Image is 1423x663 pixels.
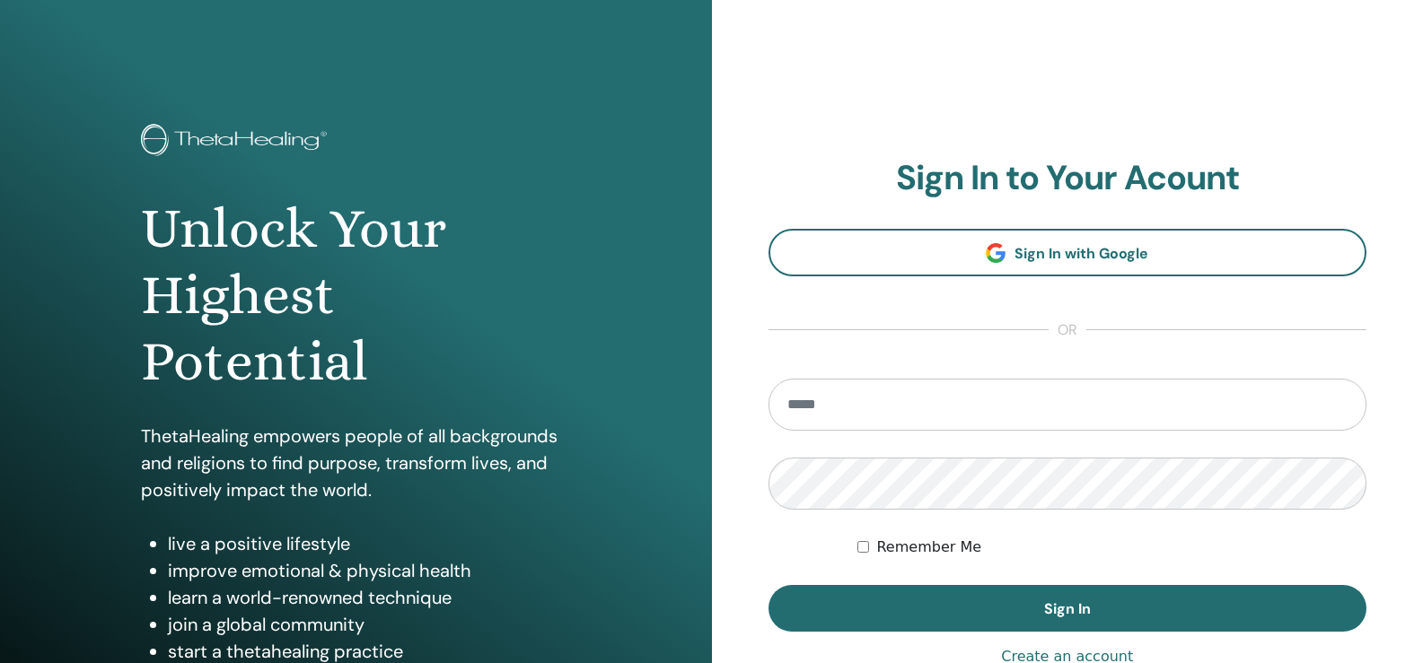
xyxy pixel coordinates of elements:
[769,158,1367,199] h2: Sign In to Your Acount
[1015,244,1148,263] span: Sign In with Google
[168,611,570,638] li: join a global community
[769,229,1367,276] a: Sign In with Google
[857,537,1366,558] div: Keep me authenticated indefinitely or until I manually logout
[141,423,570,503] p: ThetaHealing empowers people of all backgrounds and religions to find purpose, transform lives, a...
[141,196,570,396] h1: Unlock Your Highest Potential
[168,530,570,557] li: live a positive lifestyle
[1049,319,1086,341] span: or
[168,557,570,584] li: improve emotional & physical health
[1044,599,1091,618] span: Sign In
[168,584,570,611] li: learn a world-renowned technique
[769,585,1367,632] button: Sign In
[876,537,981,558] label: Remember Me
